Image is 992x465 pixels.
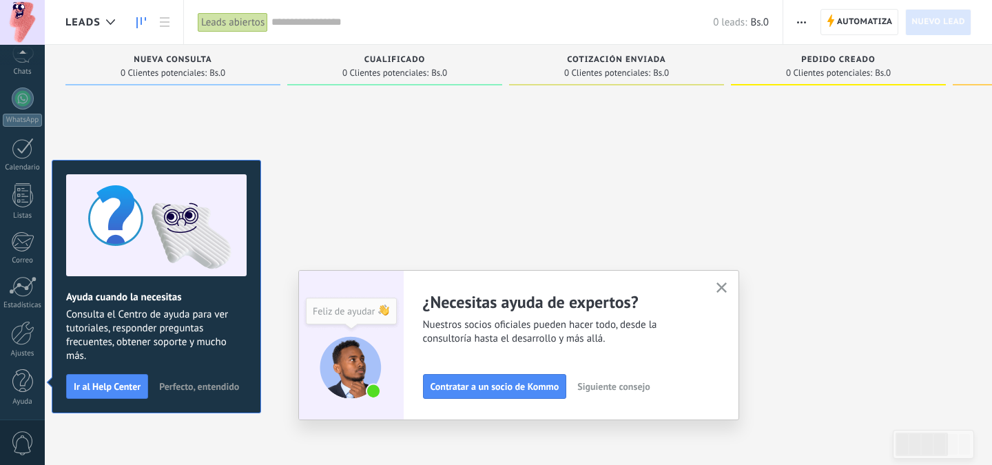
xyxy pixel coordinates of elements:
div: Chats [3,68,43,76]
span: 0 leads: [713,16,747,29]
button: Perfecto, entendido [153,376,245,397]
button: Ir al Help Center [66,374,148,399]
div: Leads abiertos [198,12,268,32]
button: Siguiente consejo [571,376,656,397]
div: WhatsApp [3,114,42,127]
a: Nuevo lead [905,9,971,35]
div: Ayuda [3,397,43,406]
div: Listas [3,211,43,220]
span: Cualificado [364,55,426,65]
a: Leads [130,9,153,36]
button: Más [792,9,812,35]
div: Nueva consulta [72,55,273,67]
a: Automatiza [820,9,899,35]
div: Calendario [3,163,43,172]
span: Bs.0 [209,69,225,77]
div: Correo [3,256,43,265]
span: Automatiza [837,10,893,34]
div: Estadísticas [3,301,43,310]
span: Bs.0 [431,69,447,77]
div: Pedido creado [738,55,939,67]
h2: ¿Necesitas ayuda de expertos? [423,291,700,313]
span: 0 Clientes potenciales: [786,69,872,77]
h2: Ayuda cuando la necesitas [66,291,247,304]
div: Cotización enviada [516,55,717,67]
span: Nueva consulta [134,55,211,65]
span: Leads [65,16,101,29]
span: 0 Clientes potenciales: [342,69,428,77]
span: Siguiente consejo [577,382,650,391]
span: Nuevo lead [911,10,965,34]
span: Cotización enviada [567,55,666,65]
span: Bs.0 [653,69,669,77]
span: 0 Clientes potenciales: [121,69,207,77]
span: Nuestros socios oficiales pueden hacer todo, desde la consultoría hasta el desarrollo y más allá. [423,318,700,346]
span: Perfecto, entendido [159,382,239,391]
div: Cualificado [294,55,495,67]
span: Pedido creado [801,55,875,65]
span: 0 Clientes potenciales: [564,69,650,77]
a: Lista [153,9,176,36]
span: Bs.0 [875,69,891,77]
span: Bs.0 [750,16,768,29]
button: Contratar a un socio de Kommo [423,374,567,399]
div: Ajustes [3,349,43,358]
span: Ir al Help Center [74,382,141,391]
span: Consulta el Centro de ayuda para ver tutoriales, responder preguntas frecuentes, obtener soporte ... [66,308,247,363]
span: Contratar a un socio de Kommo [431,382,559,391]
